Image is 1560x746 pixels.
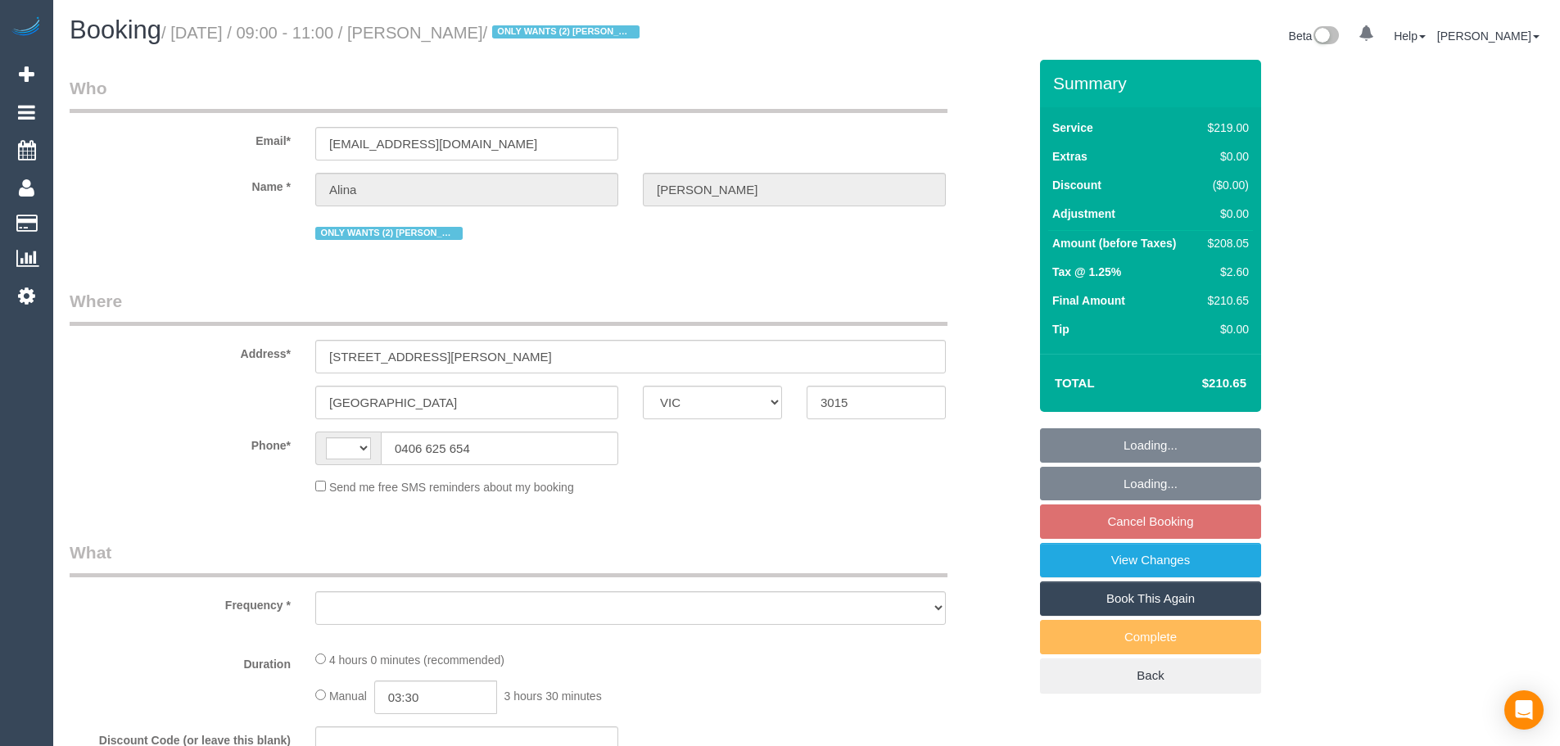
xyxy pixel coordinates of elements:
a: View Changes [1040,543,1261,577]
input: Phone* [381,432,618,465]
a: Book This Again [1040,581,1261,616]
label: Tax @ 1.25% [1052,264,1121,280]
label: Amount (before Taxes) [1052,235,1176,251]
span: ONLY WANTS (2) [PERSON_NAME] (C) or (2) [PERSON_NAME] (C) [315,227,463,240]
div: $210.65 [1201,292,1249,309]
label: Adjustment [1052,206,1115,222]
input: First Name* [315,173,618,206]
label: Phone* [57,432,303,454]
legend: What [70,540,947,577]
span: / [483,24,644,42]
a: Help [1394,29,1426,43]
span: 4 hours 0 minutes (recommended) [329,653,504,667]
label: Final Amount [1052,292,1125,309]
label: Email* [57,127,303,149]
a: Back [1040,658,1261,693]
h4: $210.65 [1153,377,1246,391]
span: Send me free SMS reminders about my booking [329,481,574,494]
input: Suburb* [315,386,618,419]
span: Manual [329,689,367,703]
div: $0.00 [1201,206,1249,222]
div: Open Intercom Messenger [1504,690,1544,730]
a: Beta [1289,29,1340,43]
label: Discount [1052,177,1101,193]
div: ($0.00) [1201,177,1249,193]
div: $0.00 [1201,148,1249,165]
input: Email* [315,127,618,161]
input: Last Name* [643,173,946,206]
img: Automaid Logo [10,16,43,39]
label: Duration [57,650,303,672]
input: Post Code* [807,386,946,419]
a: [PERSON_NAME] [1437,29,1540,43]
label: Extras [1052,148,1087,165]
span: 3 hours 30 minutes [504,689,602,703]
span: ONLY WANTS (2) [PERSON_NAME] (C) or (2) [PERSON_NAME] (C) [492,25,640,38]
label: Name * [57,173,303,195]
span: Booking [70,16,161,44]
label: Address* [57,340,303,362]
h3: Summary [1053,74,1253,93]
label: Tip [1052,321,1069,337]
div: $2.60 [1201,264,1249,280]
small: / [DATE] / 09:00 - 11:00 / [PERSON_NAME] [161,24,644,42]
legend: Who [70,76,947,113]
div: $219.00 [1201,120,1249,136]
div: $208.05 [1201,235,1249,251]
label: Frequency * [57,591,303,613]
strong: Total [1055,376,1095,390]
label: Service [1052,120,1093,136]
legend: Where [70,289,947,326]
div: $0.00 [1201,321,1249,337]
img: New interface [1312,26,1339,47]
